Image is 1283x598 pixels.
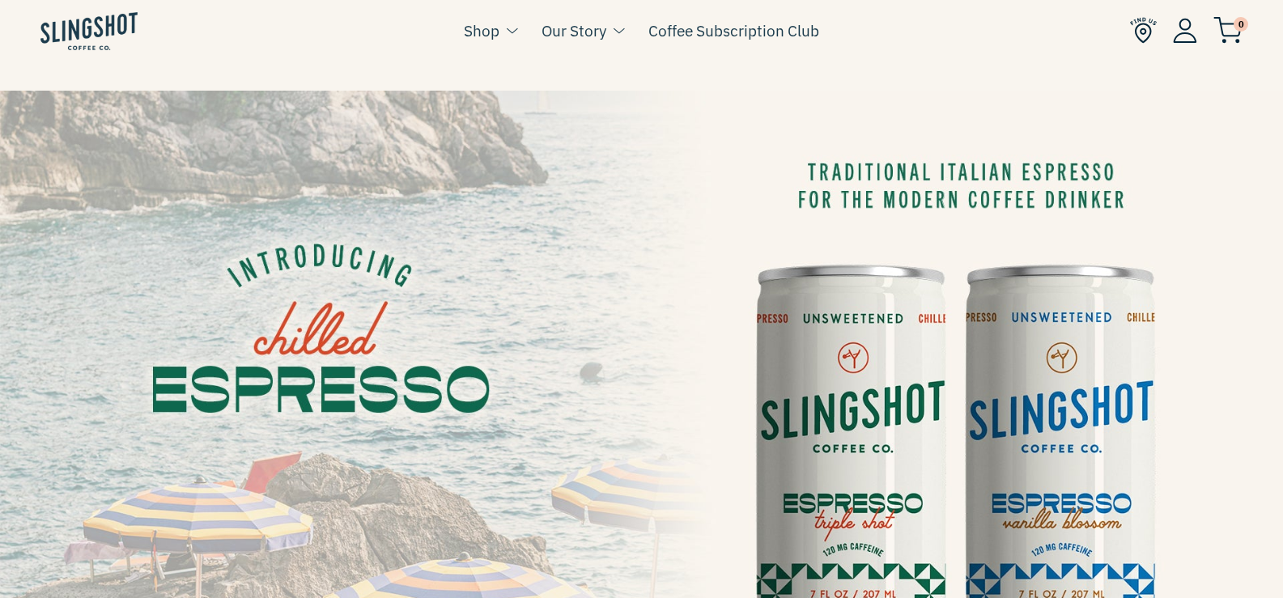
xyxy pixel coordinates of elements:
[1213,21,1243,40] a: 0
[1130,17,1157,44] img: Find Us
[542,19,606,43] a: Our Story
[1234,17,1248,32] span: 0
[464,19,499,43] a: Shop
[648,19,819,43] a: Coffee Subscription Club
[1173,18,1197,43] img: Account
[1213,17,1243,44] img: cart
